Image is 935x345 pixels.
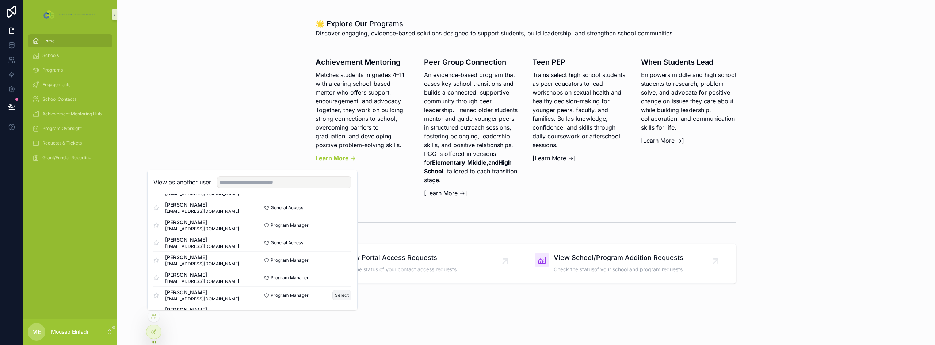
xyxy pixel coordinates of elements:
[28,122,112,135] a: Program Oversight
[641,70,736,132] p: Empowers middle and high school students to research, problem-solve, and advocate for positive ch...
[28,64,112,77] a: Programs
[165,244,239,249] span: [EMAIL_ADDRESS][DOMAIN_NAME]
[165,261,239,267] span: [EMAIL_ADDRESS][DOMAIN_NAME]
[554,253,684,263] span: View School/Program Addition Requests
[271,292,309,298] span: Program Manager
[271,240,303,246] span: General Access
[28,93,112,106] a: School Contacts
[165,201,239,208] span: [PERSON_NAME]
[554,266,684,273] span: Check the statusof your school and program requests.
[42,126,82,131] span: Program Oversight
[533,154,628,162] p: [Learn More →]
[424,159,512,175] strong: High School
[165,219,239,226] span: [PERSON_NAME]
[316,19,674,29] h1: 🌟 Explore Our Programs
[641,57,736,68] h3: When Students Lead
[424,57,519,68] h3: Peer Group Connection
[424,189,519,198] p: [Learn More →]
[42,82,70,88] span: Engagements
[51,328,88,336] p: Mousab Elrifadi
[316,57,411,68] h3: Achievement Mentoring
[271,257,309,263] span: Program Manager
[432,159,465,166] strong: Elementary
[316,70,411,149] p: Matches students in grades 4–11 with a caring school-based mentor who offers support, encourageme...
[165,306,239,314] span: [PERSON_NAME]
[332,290,351,300] button: Select
[271,275,309,281] span: Program Manager
[42,38,55,44] span: Home
[165,208,239,214] span: [EMAIL_ADDRESS][DOMAIN_NAME]
[42,155,91,161] span: Grant/Funder Reporting
[165,254,239,261] span: [PERSON_NAME]
[165,226,239,232] span: [EMAIL_ADDRESS][DOMAIN_NAME]
[28,49,112,62] a: Schools
[467,159,488,166] strong: Middle,
[165,236,239,244] span: [PERSON_NAME]
[165,279,239,284] span: [EMAIL_ADDRESS][DOMAIN_NAME]
[28,34,112,47] a: Home
[42,111,102,117] span: Achievement Mentoring Hub
[42,9,98,20] img: App logo
[533,70,628,149] p: Trains select high school students as peer educators to lead workshops on sexual health and healt...
[271,205,303,211] span: General Access
[424,70,519,184] p: An evidence-based program that eases key school transitions and builds a connected, supportive co...
[42,67,63,73] span: Programs
[344,253,458,263] span: View Portal Access Requests
[316,29,674,38] span: Discover engaging, evidence-based solutions designed to support students, build leadership, and s...
[28,107,112,120] a: Achievement Mentoring Hub
[271,222,309,228] span: Program Manager
[165,271,239,279] span: [PERSON_NAME]
[526,244,736,283] a: View School/Program Addition RequestsCheck the statusof your school and program requests.
[23,29,117,174] div: scrollable content
[271,310,280,316] span: User
[316,244,526,283] a: View Portal Access RequestsSee the status of your contact access requests.
[165,289,239,296] span: [PERSON_NAME]
[28,151,112,164] a: Grant/Funder Reporting
[28,137,112,150] a: Requests & Tickets
[165,296,239,302] span: [EMAIL_ADDRESS][DOMAIN_NAME]
[153,178,211,187] h2: View as another user
[533,57,628,68] h3: Teen PEP
[641,136,736,145] p: [Learn More →]
[42,53,59,58] span: Schools
[28,78,112,91] a: Engagements
[344,266,458,273] span: See the status of your contact access requests.
[32,327,41,336] span: ME
[42,140,82,146] span: Requests & Tickets
[316,154,356,162] a: Learn More →
[42,96,76,102] span: School Contacts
